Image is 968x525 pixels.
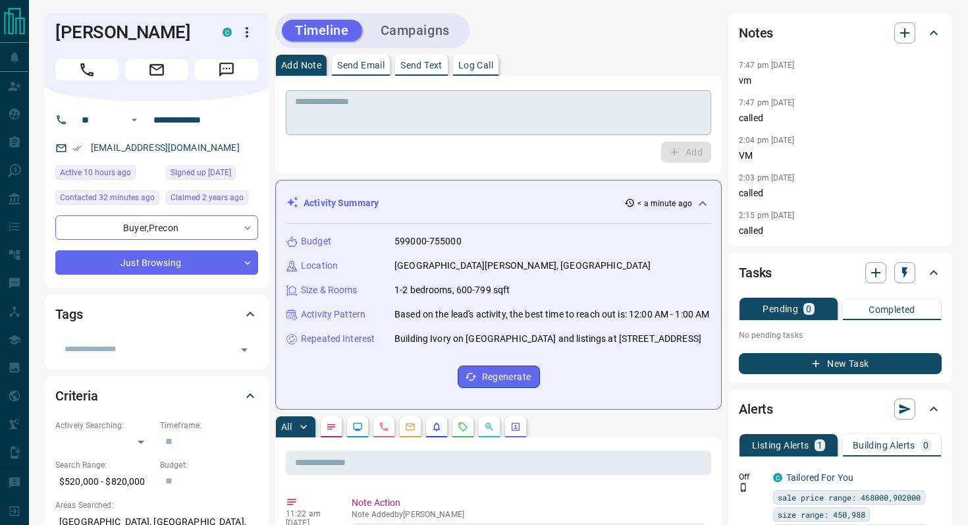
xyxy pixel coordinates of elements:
button: Open [235,341,254,359]
p: 2:04 pm [DATE] [739,136,795,145]
div: Wed Aug 24 2022 [166,165,258,184]
p: Based on the lead's activity, the best time to reach out is: 12:00 AM - 1:00 AM [394,308,709,321]
p: Listing Alerts [752,441,809,450]
h2: Alerts [739,399,773,420]
p: [GEOGRAPHIC_DATA][PERSON_NAME], [GEOGRAPHIC_DATA] [394,259,651,273]
p: < a minute ago [637,198,692,209]
div: condos.ca [223,28,232,37]
p: No pending tasks [739,325,942,345]
p: 0 [806,304,811,314]
a: [EMAIL_ADDRESS][DOMAIN_NAME] [91,142,240,153]
p: Log Call [458,61,493,70]
p: Off [739,471,765,483]
svg: Requests [458,422,468,432]
p: Note Added by [PERSON_NAME] [352,510,706,519]
svg: Notes [326,422,336,432]
p: 11:22 am [286,509,332,518]
p: Size & Rooms [301,283,358,297]
p: VM [739,149,942,163]
p: called [739,111,942,125]
svg: Listing Alerts [431,422,442,432]
div: Tags [55,298,258,330]
span: Contacted 32 minutes ago [60,191,155,204]
p: 0 [923,441,928,450]
svg: Lead Browsing Activity [352,422,363,432]
p: called [739,186,942,200]
p: All [281,422,292,431]
span: Active 10 hours ago [60,166,131,179]
svg: Email Verified [72,144,82,153]
h2: Tags [55,304,82,325]
button: New Task [739,353,942,374]
p: Send Text [400,61,443,70]
span: size range: 450,988 [778,508,865,521]
p: Note Action [352,496,706,510]
div: Alerts [739,393,942,425]
svg: Agent Actions [510,422,521,432]
div: Just Browsing [55,250,258,275]
span: Claimed 2 years ago [171,191,244,204]
p: Repeated Interest [301,332,375,346]
div: Activity Summary< a minute ago [286,191,711,215]
p: Add Note [281,61,321,70]
div: Criteria [55,380,258,412]
h2: Criteria [55,385,98,406]
p: Budget: [160,459,258,471]
p: 7:47 pm [DATE] [739,61,795,70]
span: Email [125,59,188,80]
p: vm [739,74,942,88]
p: 2:15 pm [DATE] [739,211,795,220]
span: Call [55,59,119,80]
p: Areas Searched: [55,499,258,511]
p: 2:03 pm [DATE] [739,173,795,182]
p: Timeframe: [160,420,258,431]
div: Wed Aug 13 2025 [55,165,159,184]
span: sale price range: 468000,902000 [778,491,921,504]
h1: [PERSON_NAME] [55,22,203,43]
p: 599000-755000 [394,235,462,248]
div: Buyer , Precon [55,215,258,240]
div: condos.ca [773,473,782,482]
svg: Push Notification Only [739,483,748,492]
p: Search Range: [55,459,153,471]
svg: Emails [405,422,416,432]
p: 1 [817,441,822,450]
p: Completed [869,305,915,314]
p: Building Alerts [853,441,915,450]
h2: Notes [739,22,773,43]
p: Send Email [337,61,385,70]
h2: Tasks [739,262,772,283]
div: Wed Aug 13 2025 [55,190,159,209]
p: 1-2 bedrooms, 600-799 sqft [394,283,510,297]
svg: Calls [379,422,389,432]
p: Location [301,259,338,273]
p: called [739,224,942,238]
span: Signed up [DATE] [171,166,231,179]
p: Pending [763,304,798,314]
p: Building Ivory on [GEOGRAPHIC_DATA] and listings at [STREET_ADDRESS] [394,332,701,346]
button: Campaigns [367,20,463,41]
a: Tailored For You [786,472,853,483]
p: Actively Searching: [55,420,153,431]
p: Activity Summary [304,196,379,210]
p: Activity Pattern [301,308,365,321]
button: Regenerate [458,366,540,388]
button: Open [126,112,142,128]
div: Notes [739,17,942,49]
button: Timeline [282,20,362,41]
div: Tasks [739,257,942,289]
p: 7:47 pm [DATE] [739,98,795,107]
span: Message [195,59,258,80]
svg: Opportunities [484,422,495,432]
div: Wed Aug 24 2022 [166,190,258,209]
p: Budget [301,235,331,248]
p: $520,000 - $820,000 [55,471,153,493]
